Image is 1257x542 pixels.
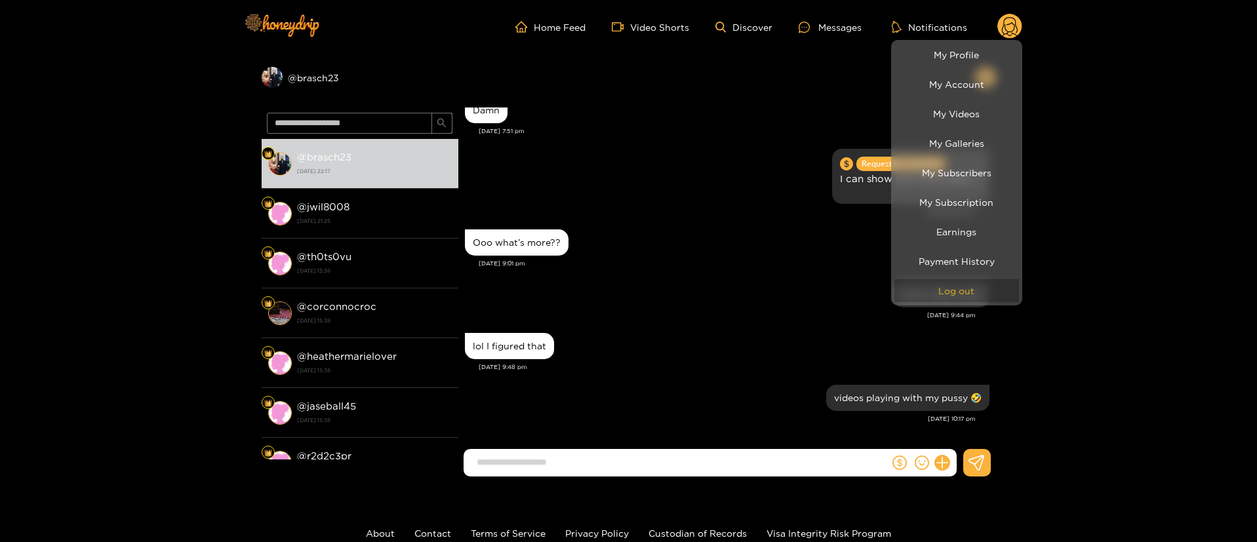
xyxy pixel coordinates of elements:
[894,220,1019,243] a: Earnings
[894,191,1019,214] a: My Subscription
[894,43,1019,66] a: My Profile
[894,73,1019,96] a: My Account
[894,250,1019,273] a: Payment History
[894,132,1019,155] a: My Galleries
[894,102,1019,125] a: My Videos
[894,279,1019,302] button: Log out
[894,161,1019,184] a: My Subscribers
